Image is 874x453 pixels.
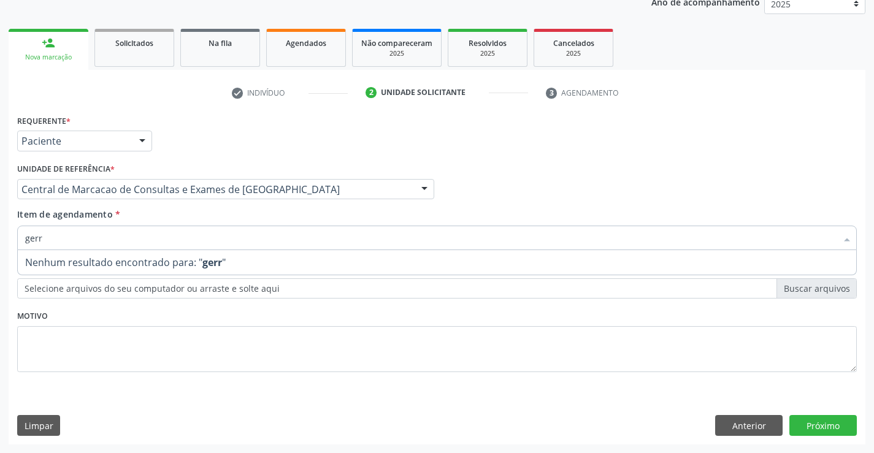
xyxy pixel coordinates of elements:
[789,415,857,436] button: Próximo
[286,38,326,48] span: Agendados
[21,135,127,147] span: Paciente
[17,53,80,62] div: Nova marcação
[115,38,153,48] span: Solicitados
[381,87,466,98] div: Unidade solicitante
[25,226,837,250] input: Buscar por procedimentos
[17,112,71,131] label: Requerente
[42,36,55,50] div: person_add
[715,415,783,436] button: Anterior
[543,49,604,58] div: 2025
[17,160,115,179] label: Unidade de referência
[17,307,48,326] label: Motivo
[18,250,856,275] span: Nenhum resultado encontrado para: " "
[366,87,377,98] div: 2
[469,38,507,48] span: Resolvidos
[361,49,432,58] div: 2025
[457,49,518,58] div: 2025
[553,38,594,48] span: Cancelados
[202,256,222,269] strong: gerr
[209,38,232,48] span: Na fila
[17,208,113,220] span: Item de agendamento
[361,38,432,48] span: Não compareceram
[21,183,409,196] span: Central de Marcacao de Consultas e Exames de [GEOGRAPHIC_DATA]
